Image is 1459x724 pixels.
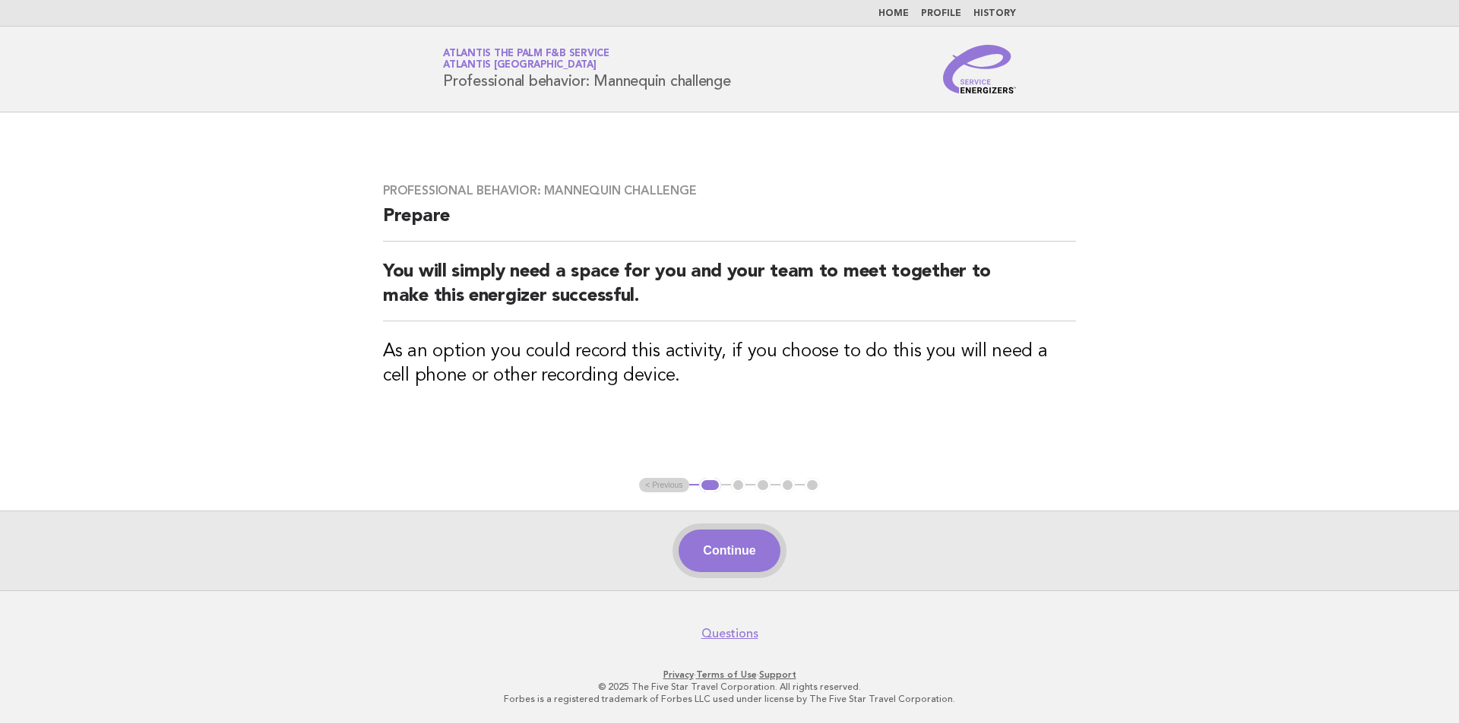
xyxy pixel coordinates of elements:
p: © 2025 The Five Star Travel Corporation. All rights reserved. [264,681,1195,693]
p: · · [264,669,1195,681]
h2: Prepare [383,204,1076,242]
h3: Professional behavior: Mannequin challenge [383,183,1076,198]
a: Support [759,669,796,680]
a: Questions [701,626,758,641]
a: Atlantis the Palm F&B ServiceAtlantis [GEOGRAPHIC_DATA] [443,49,609,70]
span: Atlantis [GEOGRAPHIC_DATA] [443,61,597,71]
p: Forbes is a registered trademark of Forbes LLC used under license by The Five Star Travel Corpora... [264,693,1195,705]
a: Terms of Use [696,669,757,680]
a: Profile [921,9,961,18]
a: Privacy [663,669,694,680]
button: 1 [699,478,721,493]
h3: As an option you could record this activity, if you choose to do this you will need a cell phone ... [383,340,1076,388]
h1: Professional behavior: Mannequin challenge [443,49,731,89]
button: Continue [679,530,780,572]
a: History [973,9,1016,18]
h2: You will simply need a space for you and your team to meet together to make this energizer succes... [383,260,1076,321]
a: Home [878,9,909,18]
img: Service Energizers [943,45,1016,93]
